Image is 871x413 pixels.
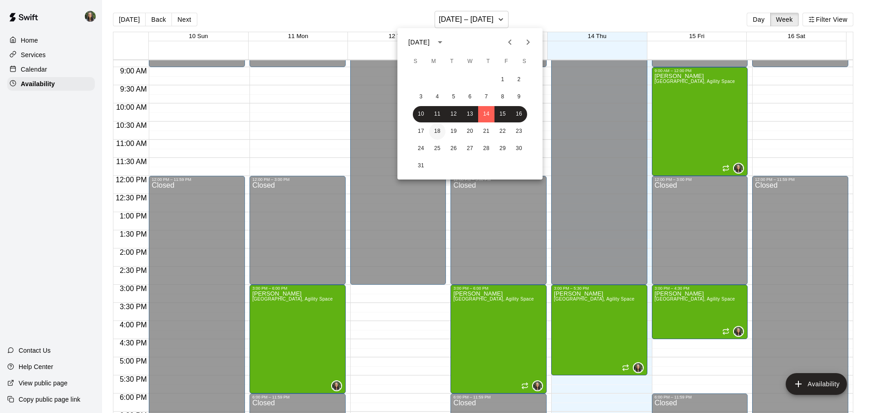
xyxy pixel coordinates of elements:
[516,53,533,71] span: Saturday
[501,33,519,51] button: Previous month
[408,38,430,47] div: [DATE]
[444,53,460,71] span: Tuesday
[480,53,496,71] span: Thursday
[407,53,424,71] span: Sunday
[511,141,527,157] button: 30
[511,123,527,140] button: 23
[511,106,527,122] button: 16
[426,53,442,71] span: Monday
[494,141,511,157] button: 29
[462,141,478,157] button: 27
[494,89,511,105] button: 8
[494,106,511,122] button: 15
[511,89,527,105] button: 9
[478,89,494,105] button: 7
[445,89,462,105] button: 5
[478,123,494,140] button: 21
[498,53,514,71] span: Friday
[432,34,448,50] button: calendar view is open, switch to year view
[462,53,478,71] span: Wednesday
[413,141,429,157] button: 24
[445,106,462,122] button: 12
[429,123,445,140] button: 18
[478,141,494,157] button: 28
[413,158,429,174] button: 31
[462,89,478,105] button: 6
[445,123,462,140] button: 19
[429,106,445,122] button: 11
[445,141,462,157] button: 26
[429,141,445,157] button: 25
[478,106,494,122] button: 14
[462,123,478,140] button: 20
[494,123,511,140] button: 22
[413,89,429,105] button: 3
[429,89,445,105] button: 4
[511,72,527,88] button: 2
[519,33,537,51] button: Next month
[494,72,511,88] button: 1
[462,106,478,122] button: 13
[413,123,429,140] button: 17
[413,106,429,122] button: 10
